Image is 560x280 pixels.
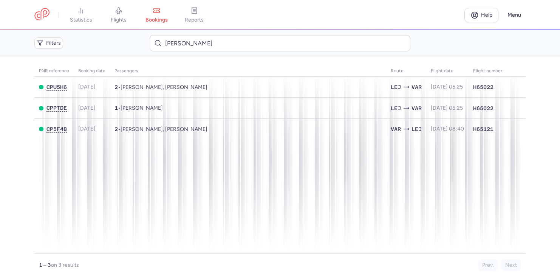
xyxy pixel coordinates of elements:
[121,84,207,90] span: John MARCO, Petzsch ANNE
[111,17,127,23] span: flights
[411,125,422,133] span: LEJ
[46,84,67,90] button: CPU5H6
[473,125,493,133] span: H65121
[391,104,401,112] span: Halle, Leipzig, Germany
[501,260,521,271] button: Next
[431,126,464,132] span: [DATE] 08:40
[411,104,422,112] span: Varna, Varna, Bulgaria
[464,8,498,22] a: Help
[70,17,92,23] span: statistics
[46,105,67,111] button: CPPTDE
[426,65,469,77] th: flight date
[386,65,426,77] th: Route
[138,7,175,23] a: bookings
[110,65,386,77] th: Passengers
[503,8,526,22] button: Menu
[473,83,493,91] span: H65022
[51,262,79,268] span: on 3 results
[39,262,51,268] strong: 1 – 3
[78,105,95,111] span: [DATE]
[100,7,138,23] a: flights
[391,125,401,133] span: VAR
[114,105,118,111] span: 1
[145,17,168,23] span: bookings
[62,7,100,23] a: statistics
[150,35,410,51] input: Search bookings (PNR, name...)
[391,83,401,91] span: Halle, Leipzig, Germany
[34,65,74,77] th: PNR reference
[34,37,63,49] button: Filters
[114,126,118,132] span: 2
[114,105,163,111] span: •
[431,84,463,90] span: [DATE] 05:25
[114,84,207,90] span: •
[74,65,110,77] th: Booking date
[78,84,95,90] span: [DATE]
[114,84,118,90] span: 2
[34,8,50,22] a: CitizenPlane red outlined logo
[175,7,213,23] a: reports
[411,83,422,91] span: Varna, Varna, Bulgaria
[185,17,204,23] span: reports
[78,126,95,132] span: [DATE]
[469,65,507,77] th: Flight number
[473,104,493,112] span: H65022
[431,105,463,111] span: [DATE] 05:25
[46,40,61,46] span: Filters
[481,12,492,18] span: Help
[121,105,163,111] span: Darinka PETZSCHLER
[114,126,207,132] span: •
[478,260,498,271] button: Prev.
[121,126,207,132] span: Mariyka KURTEVA, Darinka PETZSCHLER
[46,126,67,132] button: CP5F4B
